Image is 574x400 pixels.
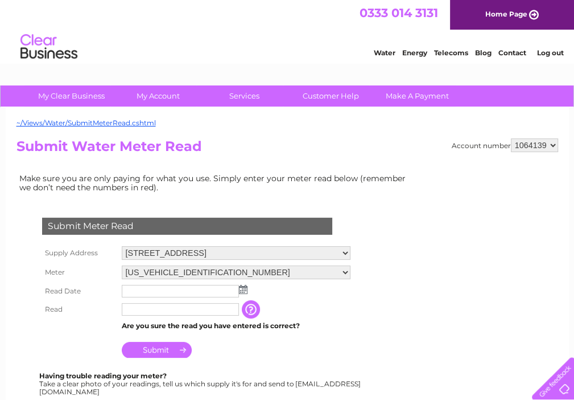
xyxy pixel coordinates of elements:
td: Are you sure the read you have entered is correct? [119,319,353,333]
input: Submit [122,342,192,358]
a: Telecoms [434,48,468,57]
a: Contact [498,48,526,57]
th: Meter [39,263,119,282]
a: Make A Payment [370,85,464,107]
b: Having trouble reading your meter? [39,372,167,380]
a: Blog [475,48,492,57]
h2: Submit Water Meter Read [16,138,558,160]
a: Water [374,48,395,57]
a: My Clear Business [24,85,118,107]
div: Account number [452,138,558,152]
th: Read Date [39,282,119,300]
a: Services [197,85,291,107]
div: Submit Meter Read [42,218,332,235]
th: Read [39,300,119,319]
a: Log out [536,48,563,57]
a: ~/Views/Water/SubmitMeterRead.cshtml [16,119,156,127]
a: Energy [402,48,427,57]
img: ... [239,285,247,294]
a: My Account [111,85,205,107]
a: 0333 014 3131 [360,6,438,20]
div: Clear Business is a trading name of Verastar Limited (registered in [GEOGRAPHIC_DATA] No. 3667643... [19,6,556,55]
input: Information [242,300,262,319]
img: logo.png [20,30,78,64]
td: Make sure you are only paying for what you use. Simply enter your meter read below (remember we d... [16,171,415,195]
a: Customer Help [284,85,378,107]
div: Take a clear photo of your readings, tell us which supply it's for and send to [EMAIL_ADDRESS][DO... [39,372,362,395]
th: Supply Address [39,243,119,263]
